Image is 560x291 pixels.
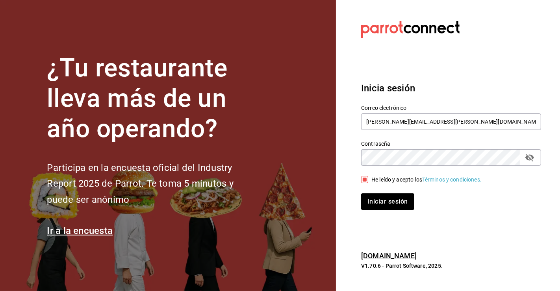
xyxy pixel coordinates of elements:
[361,141,541,147] label: Contraseña
[361,106,541,111] label: Correo electrónico
[47,160,260,208] h2: Participa en la encuesta oficial del Industry Report 2025 de Parrot. Te toma 5 minutos y puede se...
[47,225,113,236] a: Ir a la encuesta
[523,151,536,164] button: passwordField
[422,176,482,183] a: Términos y condiciones.
[361,193,414,210] button: Iniciar sesión
[361,252,417,260] a: [DOMAIN_NAME]
[371,176,482,184] div: He leído y acepto los
[47,53,260,144] h1: ¿Tu restaurante lleva más de un año operando?
[361,262,541,270] p: V1.70.6 - Parrot Software, 2025.
[361,81,541,95] h3: Inicia sesión
[361,113,541,130] input: Ingresa tu correo electrónico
